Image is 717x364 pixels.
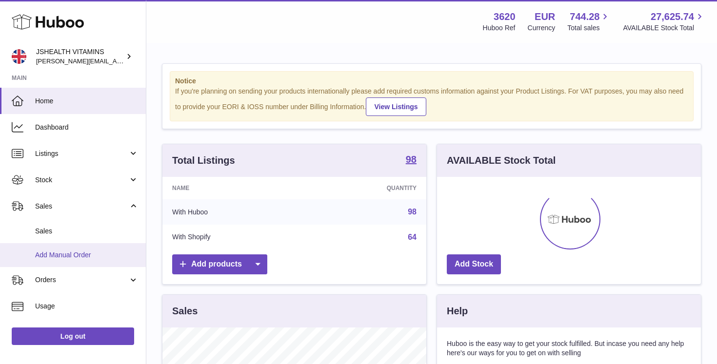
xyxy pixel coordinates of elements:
[305,177,426,199] th: Quantity
[366,97,426,116] a: View Listings
[36,57,196,65] span: [PERSON_NAME][EMAIL_ADDRESS][DOMAIN_NAME]
[535,10,555,23] strong: EUR
[35,96,139,106] span: Home
[408,233,417,241] a: 64
[528,23,556,33] div: Currency
[447,154,556,167] h3: AVAILABLE Stock Total
[35,275,128,285] span: Orders
[35,302,139,311] span: Usage
[623,23,705,33] span: AVAILABLE Stock Total
[12,327,134,345] a: Log out
[35,149,128,158] span: Listings
[35,175,128,185] span: Stock
[36,47,124,66] div: JSHEALTH VITAMINS
[172,254,267,274] a: Add products
[175,77,688,86] strong: Notice
[406,154,417,164] strong: 98
[175,87,688,116] div: If you're planning on sending your products internationally please add required customs informati...
[623,10,705,33] a: 27,625.74 AVAILABLE Stock Total
[35,202,128,211] span: Sales
[447,254,501,274] a: Add Stock
[35,227,139,236] span: Sales
[35,123,139,132] span: Dashboard
[483,23,516,33] div: Huboo Ref
[567,10,611,33] a: 744.28 Total sales
[12,49,26,64] img: francesca@jshealthvitamins.com
[162,225,305,250] td: With Shopify
[408,208,417,216] a: 98
[172,154,235,167] h3: Total Listings
[406,154,417,166] a: 98
[651,10,694,23] span: 27,625.74
[570,10,599,23] span: 744.28
[567,23,611,33] span: Total sales
[172,305,198,318] h3: Sales
[35,250,139,260] span: Add Manual Order
[494,10,516,23] strong: 3620
[162,199,305,225] td: With Huboo
[447,305,468,318] h3: Help
[162,177,305,199] th: Name
[447,339,691,358] p: Huboo is the easy way to get your stock fulfilled. But incase you need any help here's our ways f...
